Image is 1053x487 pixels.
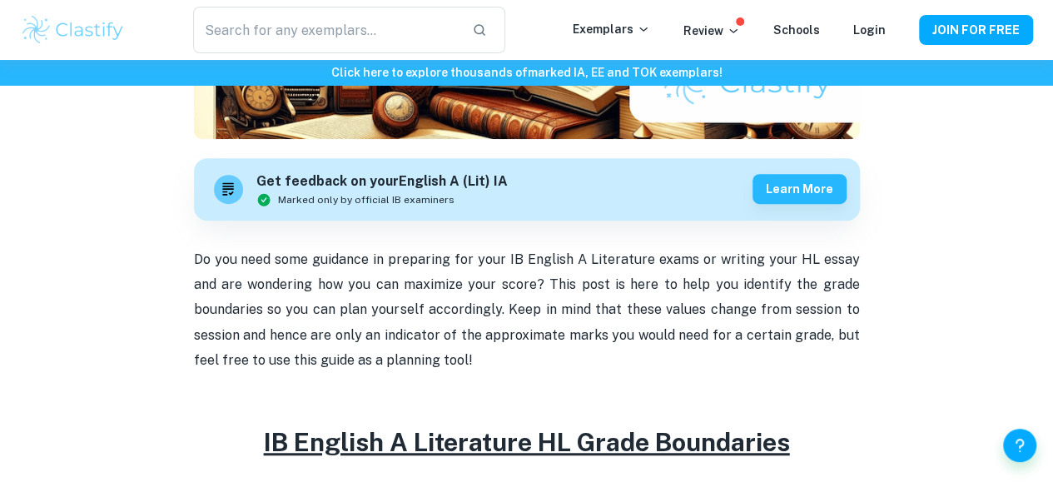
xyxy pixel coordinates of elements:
[193,7,459,53] input: Search for any exemplars...
[752,174,847,204] button: Learn more
[278,192,454,207] span: Marked only by official IB examiners
[919,15,1033,45] button: JOIN FOR FREE
[475,276,536,292] span: our score
[683,22,740,40] p: Review
[1003,429,1036,462] button: Help and Feedback
[20,13,126,47] img: Clastify logo
[3,63,1050,82] h6: Click here to explore thousands of marked IA, EE and TOK exemplars !
[256,171,508,192] h6: Get feedback on your English A (Lit) IA
[264,427,790,457] u: IB English A Literature HL Grade Boundaries
[773,23,820,37] a: Schools
[194,158,860,221] a: Get feedback on yourEnglish A (Lit) IAMarked only by official IB examinersLearn more
[194,247,860,374] p: Do you need some guidance in preparing for your IB English A Literature exams or writing your HL ...
[573,20,650,38] p: Exemplars
[853,23,886,37] a: Login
